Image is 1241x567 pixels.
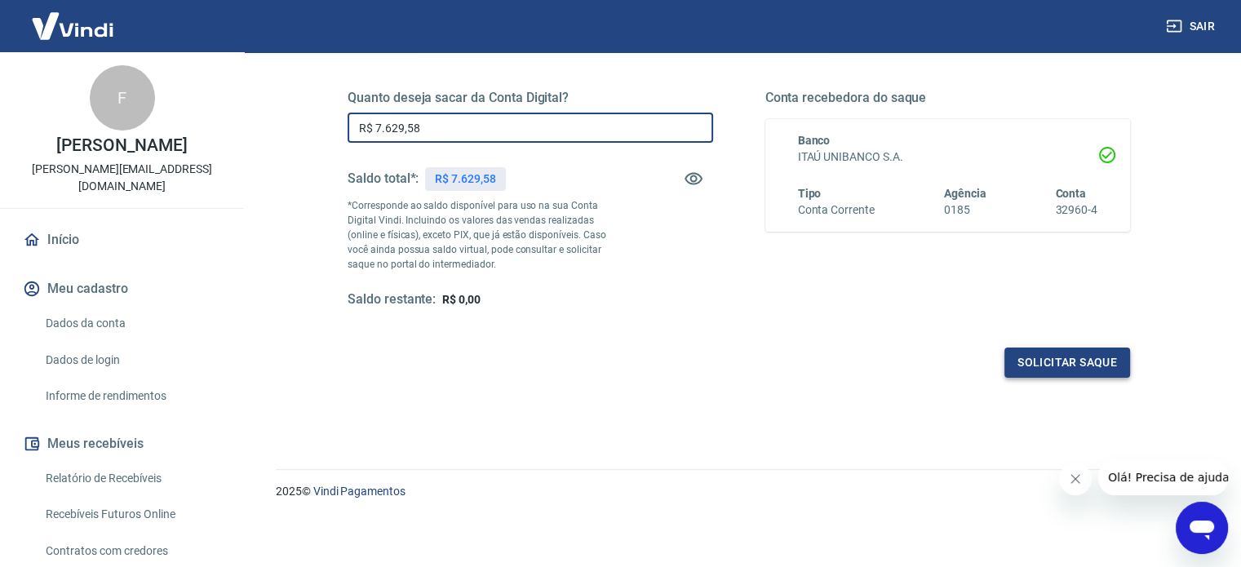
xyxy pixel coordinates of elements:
iframe: Mensagem da empresa [1098,459,1228,495]
h5: Quanto deseja sacar da Conta Digital? [348,90,713,106]
a: Vindi Pagamentos [313,485,406,498]
h5: Saldo restante: [348,291,436,308]
h5: Saldo total*: [348,171,419,187]
span: Agência [944,187,986,200]
p: 2025 © [276,483,1202,500]
iframe: Fechar mensagem [1059,463,1092,495]
h6: 0185 [944,202,986,219]
p: R$ 7.629,58 [435,171,495,188]
p: [PERSON_NAME][EMAIL_ADDRESS][DOMAIN_NAME] [13,161,231,195]
button: Solicitar saque [1004,348,1130,378]
span: Banco [798,134,831,147]
img: Vindi [20,1,126,51]
button: Sair [1163,11,1221,42]
h6: Conta Corrente [798,202,875,219]
span: Olá! Precisa de ajuda? [10,11,137,24]
div: F [90,65,155,131]
a: Dados da conta [39,307,224,340]
a: Início [20,222,224,258]
a: Informe de rendimentos [39,379,224,413]
a: Relatório de Recebíveis [39,462,224,495]
iframe: Botão para abrir a janela de mensagens [1176,502,1228,554]
h6: ITAÚ UNIBANCO S.A. [798,148,1098,166]
p: *Corresponde ao saldo disponível para uso na sua Conta Digital Vindi. Incluindo os valores das ve... [348,198,622,272]
span: R$ 0,00 [442,293,481,306]
a: Recebíveis Futuros Online [39,498,224,531]
span: Conta [1055,187,1086,200]
button: Meu cadastro [20,271,224,307]
h6: 32960-4 [1055,202,1097,219]
p: [PERSON_NAME] [56,137,187,154]
span: Tipo [798,187,822,200]
h5: Conta recebedora do saque [765,90,1131,106]
a: Dados de login [39,343,224,377]
button: Meus recebíveis [20,426,224,462]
